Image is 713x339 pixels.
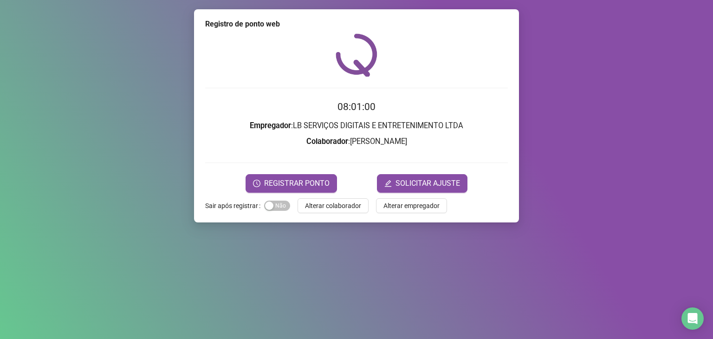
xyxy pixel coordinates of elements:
[205,120,508,132] h3: : LB SERVIÇOS DIGITAIS E ENTRETENIMENTO LTDA
[681,307,704,330] div: Open Intercom Messenger
[384,180,392,187] span: edit
[306,137,348,146] strong: Colaborador
[377,174,467,193] button: editSOLICITAR AJUSTE
[253,180,260,187] span: clock-circle
[298,198,369,213] button: Alterar colaborador
[205,19,508,30] div: Registro de ponto web
[264,178,330,189] span: REGISTRAR PONTO
[383,201,440,211] span: Alterar empregador
[376,198,447,213] button: Alterar empregador
[205,198,264,213] label: Sair após registrar
[246,174,337,193] button: REGISTRAR PONTO
[205,136,508,148] h3: : [PERSON_NAME]
[336,33,377,77] img: QRPoint
[337,101,376,112] time: 08:01:00
[395,178,460,189] span: SOLICITAR AJUSTE
[305,201,361,211] span: Alterar colaborador
[250,121,291,130] strong: Empregador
